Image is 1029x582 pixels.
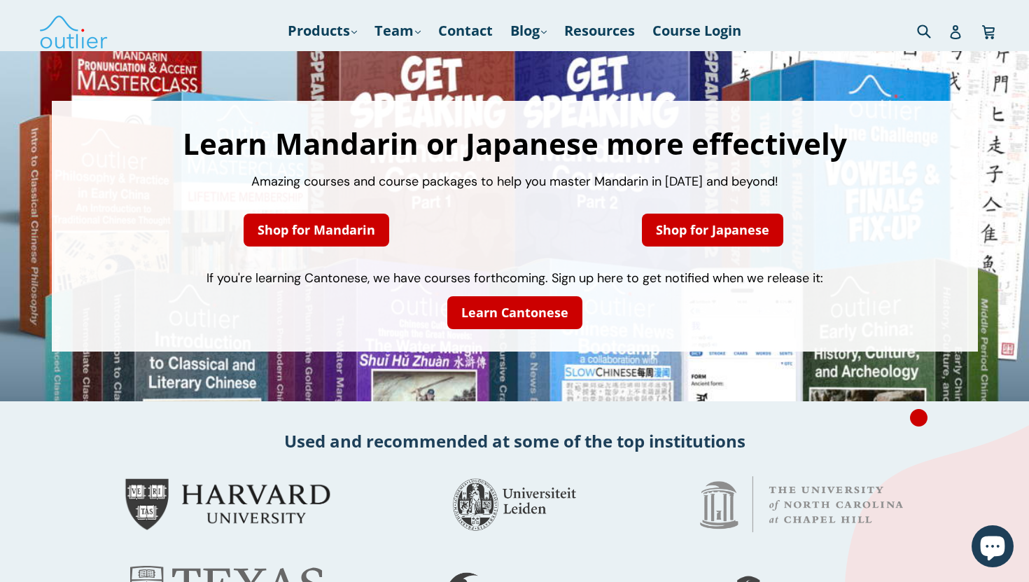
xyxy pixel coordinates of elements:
a: Resources [557,18,642,43]
a: Learn Cantonese [447,296,582,329]
a: Team [367,18,428,43]
a: Shop for Mandarin [244,214,389,247]
span: If you're learning Cantonese, we have courses forthcoming. Sign up here to get notified when we r... [206,270,823,286]
a: Products [281,18,364,43]
input: Search [913,16,952,45]
a: Course Login [645,18,748,43]
a: Shop for Japanese [642,214,783,247]
span: Amazing courses and course packages to help you master Mandarin in [DATE] and beyond! [251,173,778,190]
inbox-online-store-chat: Shopify online store chat [967,525,1018,571]
h1: Learn Mandarin or Japanese more effectively [66,129,964,158]
a: Blog [503,18,554,43]
img: Outlier Linguistics [38,11,108,51]
a: Contact [431,18,500,43]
